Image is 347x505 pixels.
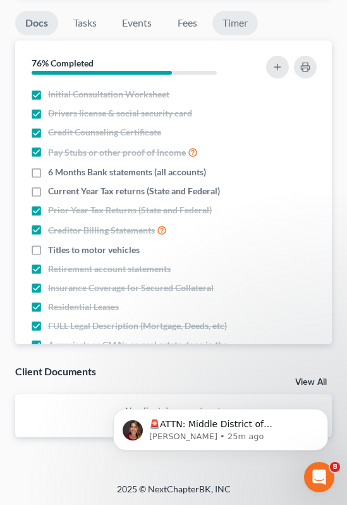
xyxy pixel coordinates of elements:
span: Retirement account statements [48,263,171,275]
span: Credit Counseling Certificate [48,126,161,139]
span: Creditor Billing Statements [48,224,155,237]
strong: 76% Completed [32,58,94,68]
span: FULL Legal Description (Mortgage, Deeds, etc) [48,320,227,332]
span: 8 [330,462,340,472]
p: No client documents yet. [25,404,322,417]
span: Residential Leases [48,301,119,313]
span: Pay Stubs or other proof of Income [48,146,186,159]
a: Timer [212,11,258,35]
span: Titles to motor vehicles [48,244,140,256]
span: Insurance Coverage for Secured Collateral [48,282,214,294]
span: Current Year Tax returns (State and Federal) [48,185,220,197]
a: Docs [15,11,58,35]
span: Initial Consultation Worksheet [48,88,169,101]
a: Fees [167,11,207,35]
iframe: Intercom notifications message [94,382,347,471]
a: Tasks [63,11,107,35]
div: Client Documents [15,365,96,378]
a: View All [295,378,327,387]
a: Events [112,11,162,35]
span: Prior Year Tax Returns (State and Federal) [48,204,212,216]
span: 6 Months Bank statements (all accounts) [48,166,206,178]
span: Appraisals or CMA's on real estate done in the last 3 years OR required by attorney [48,339,242,364]
iframe: Intercom live chat [304,462,334,492]
span: Drivers license & social security card [48,107,192,120]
